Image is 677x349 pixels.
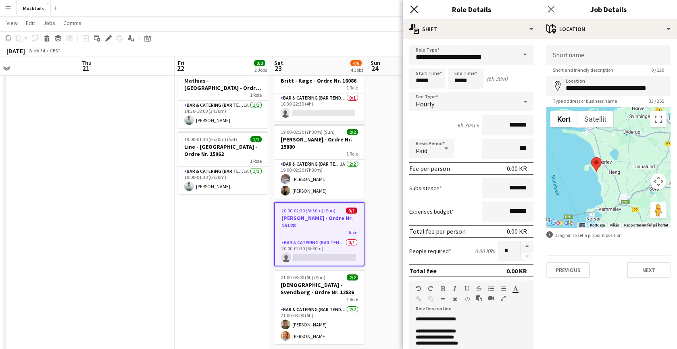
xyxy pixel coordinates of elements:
[17,0,51,16] button: Mocktails
[281,129,335,135] span: 19:00-02:30 (7h30m) (Sun)
[274,59,283,66] span: Sat
[457,122,479,129] div: 6h 30m x
[347,129,358,135] span: 2/2
[488,295,494,301] button: Insert video
[274,281,365,296] h3: [DEMOGRAPHIC_DATA] - Svendborg - Ordre Nr. 12836
[274,202,365,266] app-job-card: 20:00-02:30 (6h30m) (Sun)0/1[PERSON_NAME] - Ordre Nr. 151281 RoleBar & Catering (Bar Tender)0/120...
[274,305,365,344] app-card-role: Bar & Catering (Bar Tender)2/221:00-03:00 (6h)[PERSON_NAME][PERSON_NAME]
[81,59,92,66] span: Thu
[250,136,262,142] span: 1/1
[347,274,358,280] span: 2/2
[416,147,427,155] span: Paid
[440,285,446,292] button: Bold
[346,208,357,214] span: 0/1
[546,67,620,73] span: Short and friendly description
[274,65,365,121] app-job-card: 18:30-22:30 (4h)0/1Britt - Køge - Ordre Nr. 160861 RoleBar & Catering (Bar Tender)0/118:30-22:30 ...
[275,214,364,229] h3: [PERSON_NAME] - Ordre Nr. 15128
[540,4,677,15] h3: Job Details
[488,285,494,292] button: Unordered List
[476,295,482,301] button: Paste as plain text
[577,111,613,127] button: Vis satellitbilleder
[350,60,362,66] span: 4/6
[487,75,508,82] div: (6h 30m)
[43,19,55,27] span: Jobs
[3,18,21,28] a: View
[550,111,577,127] button: Vis vejkort
[274,136,365,150] h3: [PERSON_NAME] - Ordre Nr. 15880
[346,229,357,235] span: 1 Role
[178,77,268,91] h3: Mathias - [GEOGRAPHIC_DATA] - Ordre Nr. 15889
[512,285,518,292] button: Text Color
[540,19,677,39] div: Location
[80,64,92,73] span: 21
[178,101,268,128] app-card-role: Bar & Catering (Bar Tender)1A1/114:30-18:00 (3h30m)[PERSON_NAME]
[624,223,668,227] a: Rapporter en fejl på kortet
[178,143,268,158] h3: Line - [GEOGRAPHIC_DATA] - Ordre Nr. 15062
[475,247,495,255] div: 0.00 KR x
[409,267,437,275] div: Total fee
[63,19,81,27] span: Comms
[274,93,365,121] app-card-role: Bar & Catering (Bar Tender)0/118:30-22:30 (4h)
[40,18,58,28] a: Jobs
[521,241,533,251] button: Increase
[428,285,433,292] button: Redo
[650,173,667,189] button: Styringselement til kortkamera
[506,267,527,275] div: 0.00 KR
[579,222,585,228] button: Tastaturgenveje
[178,131,268,194] app-job-card: 19:00-01:30 (6h30m) (Sat)1/1Line - [GEOGRAPHIC_DATA] - Ordre Nr. 150621 RoleBar & Catering (Bar T...
[346,296,358,302] span: 1 Role
[23,18,38,28] a: Edit
[6,19,18,27] span: View
[507,164,527,172] div: 0.00 KR
[178,65,268,128] app-job-card: 14:30-18:00 (3h30m)1/1Mathias - [GEOGRAPHIC_DATA] - Ordre Nr. 158891 RoleBar & Catering (Bar Tend...
[346,85,358,91] span: 1 Role
[351,67,363,73] div: 4 Jobs
[548,218,575,228] img: Google
[409,208,454,215] label: Expenses budget
[409,164,450,172] div: Fee per person
[275,238,364,266] app-card-role: Bar & Catering (Bar Tender)0/120:00-02:30 (6h30m)
[464,285,470,292] button: Underline
[274,270,365,344] div: 21:00-03:00 (6h) (Sun)2/2[DEMOGRAPHIC_DATA] - Svendborg - Ordre Nr. 128361 RoleBar & Catering (Ba...
[464,296,470,302] button: HTML Code
[642,98,671,104] span: 33 / 255
[546,262,590,278] button: Previous
[476,285,482,292] button: Strikethrough
[254,60,265,66] span: 2/2
[178,59,184,66] span: Fri
[273,64,283,73] span: 23
[274,124,365,199] app-job-card: 19:00-02:30 (7h30m) (Sun)2/2[PERSON_NAME] - Ordre Nr. 158801 RoleBar & Catering (Bar Tender)1A2/2...
[371,59,380,66] span: Sun
[403,4,540,15] h3: Role Details
[178,167,268,194] app-card-role: Bar & Catering (Bar Tender)1A1/119:00-01:30 (6h30m)[PERSON_NAME]
[546,231,671,239] div: Drag pin to set a pinpoint position
[346,151,358,157] span: 1 Role
[500,285,506,292] button: Ordered List
[60,18,85,28] a: Comms
[507,227,527,235] div: 0.00 KR
[627,262,671,278] button: Next
[250,158,262,164] span: 1 Role
[281,274,325,280] span: 21:00-03:00 (6h) (Sun)
[6,47,25,55] div: [DATE]
[500,295,506,301] button: Fullscreen
[274,77,365,84] h3: Britt - Køge - Ordre Nr. 16086
[177,64,184,73] span: 22
[452,296,458,302] button: Clear Formatting
[184,136,237,142] span: 19:00-01:30 (6h30m) (Sat)
[50,48,60,54] div: CEST
[281,208,335,214] span: 20:00-02:30 (6h30m) (Sun)
[452,285,458,292] button: Italic
[403,19,540,39] div: Shift
[416,100,434,108] span: Hourly
[650,111,667,127] button: Slå fuld skærm til/fra
[250,92,262,98] span: 1 Role
[645,67,671,73] span: 0 / 120
[440,296,446,302] button: Horizontal Line
[409,247,451,255] label: People required
[27,48,47,54] span: Week 34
